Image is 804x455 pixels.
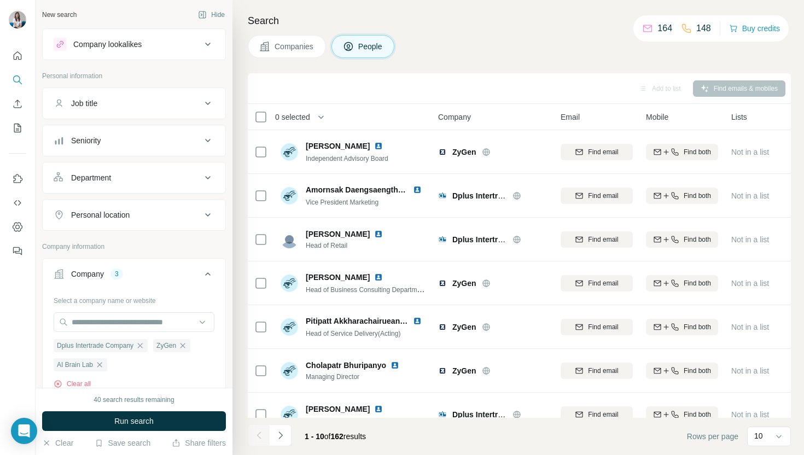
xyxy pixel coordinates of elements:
[646,363,718,379] button: Find both
[306,185,412,194] span: Amornsak Daengsaengthong
[95,437,150,448] button: Save search
[646,188,718,204] button: Find both
[438,366,447,375] img: Logo of ZyGen
[54,291,214,306] div: Select a company name or website
[306,155,388,162] span: Independent Advisory Board
[561,144,633,160] button: Find email
[114,416,154,427] span: Run search
[43,202,225,228] button: Personal location
[588,410,618,419] span: Find email
[43,165,225,191] button: Department
[9,241,26,261] button: Feedback
[452,235,548,244] span: Dplus Intertrade Company
[43,90,225,116] button: Job title
[71,209,130,220] div: Personal location
[413,317,422,325] img: LinkedIn logo
[57,341,133,351] span: Dplus Intertrade Company
[42,437,73,448] button: Clear
[306,405,370,413] span: [PERSON_NAME]
[374,142,383,150] img: LinkedIn logo
[281,318,298,336] img: Avatar
[452,365,476,376] span: ZyGen
[684,366,711,376] span: Find both
[275,41,314,52] span: Companies
[588,147,618,157] span: Find email
[9,70,26,90] button: Search
[452,410,548,419] span: Dplus Intertrade Company
[73,39,142,50] div: Company lookalikes
[588,235,618,244] span: Find email
[731,366,769,375] span: Not in a list
[306,241,387,250] span: Head of Retail
[452,278,476,289] span: ZyGen
[281,143,298,161] img: Avatar
[438,235,447,244] img: Logo of Dplus Intertrade Company
[110,269,123,279] div: 3
[374,230,383,238] img: LinkedIn logo
[42,71,226,81] p: Personal information
[270,424,292,446] button: Navigate to next page
[696,22,711,35] p: 148
[657,22,672,35] p: 164
[324,432,331,441] span: of
[731,410,769,419] span: Not in a list
[71,269,104,279] div: Company
[156,341,176,351] span: ZyGen
[438,410,447,419] img: Logo of Dplus Intertrade Company
[687,431,738,442] span: Rows per page
[438,148,447,156] img: Logo of ZyGen
[646,231,718,248] button: Find both
[561,406,633,423] button: Find email
[9,94,26,114] button: Enrich CSV
[71,172,111,183] div: Department
[306,317,418,325] span: Pitipatt Akkharachairueangsuk
[731,112,747,122] span: Lists
[438,112,471,122] span: Company
[561,363,633,379] button: Find email
[729,21,780,36] button: Buy credits
[9,118,26,138] button: My lists
[43,127,225,154] button: Seniority
[281,187,298,205] img: Avatar
[275,112,310,122] span: 0 selected
[561,275,633,291] button: Find email
[646,319,718,335] button: Find both
[684,322,711,332] span: Find both
[731,323,769,331] span: Not in a list
[54,379,91,389] button: Clear all
[646,275,718,291] button: Find both
[306,141,370,151] span: [PERSON_NAME]
[684,278,711,288] span: Find both
[71,98,97,109] div: Job title
[172,437,226,448] button: Share filters
[57,360,93,370] span: AI Brain Lab
[731,191,769,200] span: Not in a list
[588,278,618,288] span: Find email
[588,322,618,332] span: Find email
[42,10,77,20] div: New search
[306,272,370,283] span: [PERSON_NAME]
[11,418,37,444] div: Open Intercom Messenger
[281,275,298,292] img: Avatar
[281,231,298,248] img: Avatar
[71,135,101,146] div: Seniority
[9,11,26,28] img: Avatar
[561,188,633,204] button: Find email
[754,430,763,441] p: 10
[438,279,447,288] img: Logo of ZyGen
[391,361,399,370] img: LinkedIn logo
[306,372,404,382] span: Managing Director
[374,273,383,282] img: LinkedIn logo
[248,13,791,28] h4: Search
[731,148,769,156] span: Not in a list
[9,46,26,66] button: Quick start
[452,322,476,332] span: ZyGen
[646,144,718,160] button: Find both
[306,330,400,337] span: Head of Service Delivery(Acting)
[9,193,26,213] button: Use Surfe API
[684,191,711,201] span: Find both
[646,406,718,423] button: Find both
[305,432,366,441] span: results
[42,242,226,252] p: Company information
[358,41,383,52] span: People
